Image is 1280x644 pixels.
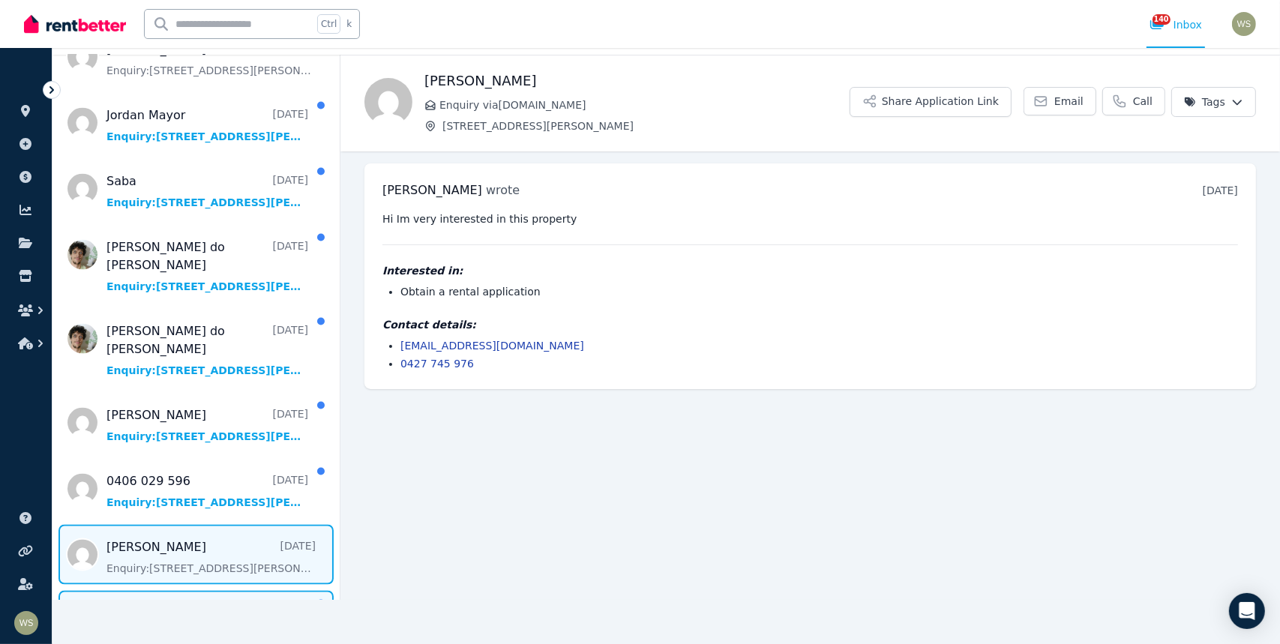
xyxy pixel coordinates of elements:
a: [PERSON_NAME] do [PERSON_NAME][DATE]Enquiry:[STREET_ADDRESS][PERSON_NAME]. [106,322,308,378]
span: 140 [1153,14,1171,25]
a: [PERSON_NAME] do [PERSON_NAME][DATE]Enquiry:[STREET_ADDRESS][PERSON_NAME]. [106,238,308,294]
div: Inbox [1150,17,1202,32]
span: [PERSON_NAME] [382,183,482,197]
img: Whitney Smith [1232,12,1256,36]
span: wrote [486,183,520,197]
a: 0427 745 976 [400,358,474,370]
pre: Hi Im very interested in this property [382,211,1238,226]
img: RentBetter [24,13,126,35]
h1: [PERSON_NAME] [424,70,850,91]
a: Jordan Mayor[DATE]Enquiry:[STREET_ADDRESS][PERSON_NAME]. [106,106,308,144]
a: [PERSON_NAME][DATE]Enquiry:[STREET_ADDRESS][PERSON_NAME]. [106,406,308,444]
a: [EMAIL_ADDRESS][DOMAIN_NAME] [400,340,584,352]
span: Tags [1184,94,1225,109]
h4: Contact details: [382,317,1238,332]
img: Kate Heelan [364,78,412,126]
h4: Interested in: [382,263,1238,278]
time: [DATE] [1203,184,1238,196]
li: Obtain a rental application [400,284,1238,299]
span: Email [1054,94,1084,109]
img: Whitney Smith [14,611,38,635]
button: Tags [1171,87,1256,117]
span: Ctrl [317,14,340,34]
a: [PERSON_NAME][DATE]Enquiry:[STREET_ADDRESS][PERSON_NAME]. [106,538,316,576]
a: Call [1102,87,1165,115]
span: Call [1133,94,1153,109]
a: Saba[DATE]Enquiry:[STREET_ADDRESS][PERSON_NAME]. [106,172,308,210]
div: Open Intercom Messenger [1229,593,1265,629]
span: Enquiry via [DOMAIN_NAME] [439,97,850,112]
button: Share Application Link [850,87,1012,117]
span: [STREET_ADDRESS][PERSON_NAME] [442,118,850,133]
a: Email [1024,87,1096,115]
a: 0406 029 596[DATE]Enquiry:[STREET_ADDRESS][PERSON_NAME]. [106,472,308,510]
a: [PERSON_NAME][DATE]Enquiry:[STREET_ADDRESS][PERSON_NAME]. [106,40,316,78]
span: k [346,18,352,30]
